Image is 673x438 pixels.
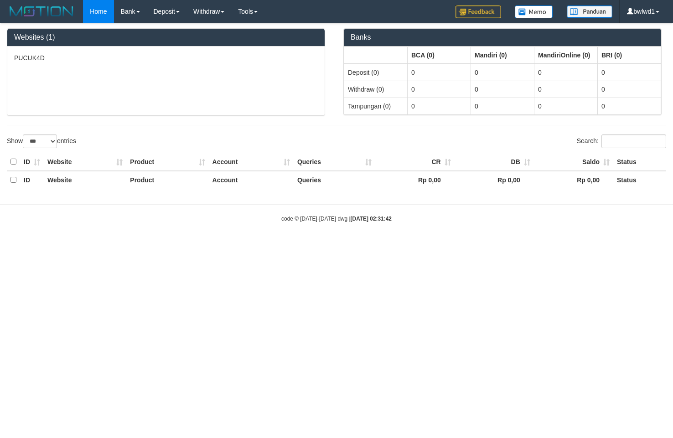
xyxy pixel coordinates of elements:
th: Product [126,171,208,189]
th: Rp 0,00 [375,171,455,189]
th: CR [375,153,455,171]
td: Withdraw (0) [344,81,408,98]
img: Button%20Memo.svg [515,5,553,18]
td: 0 [408,81,471,98]
th: ID [20,171,44,189]
td: 0 [598,64,661,81]
p: PUCUK4D [14,53,318,62]
th: Group: activate to sort column ascending [344,46,408,64]
th: Website [44,171,126,189]
th: Product [126,153,208,171]
label: Show entries [7,134,76,148]
th: Group: activate to sort column ascending [534,46,598,64]
td: 0 [471,98,534,114]
h3: Websites (1) [14,33,318,41]
strong: [DATE] 02:31:42 [351,216,392,222]
td: 0 [534,81,598,98]
td: 0 [534,98,598,114]
h3: Banks [351,33,654,41]
th: Website [44,153,126,171]
th: Status [613,171,666,189]
td: 0 [534,64,598,81]
td: Deposit (0) [344,64,408,81]
td: 0 [598,81,661,98]
img: Feedback.jpg [456,5,501,18]
th: Group: activate to sort column ascending [471,46,534,64]
input: Search: [601,134,666,148]
img: panduan.png [567,5,612,18]
td: 0 [471,81,534,98]
td: 0 [408,64,471,81]
th: Rp 0,00 [534,171,613,189]
select: Showentries [23,134,57,148]
td: 0 [408,98,471,114]
th: Saldo [534,153,613,171]
td: 0 [598,98,661,114]
label: Search: [577,134,666,148]
th: DB [455,153,534,171]
th: Group: activate to sort column ascending [408,46,471,64]
th: Account [209,153,294,171]
td: Tampungan (0) [344,98,408,114]
th: Queries [294,171,375,189]
th: Group: activate to sort column ascending [598,46,661,64]
th: Status [613,153,666,171]
th: Account [209,171,294,189]
td: 0 [471,64,534,81]
img: MOTION_logo.png [7,5,76,18]
th: Queries [294,153,375,171]
th: ID [20,153,44,171]
small: code © [DATE]-[DATE] dwg | [281,216,392,222]
th: Rp 0,00 [455,171,534,189]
